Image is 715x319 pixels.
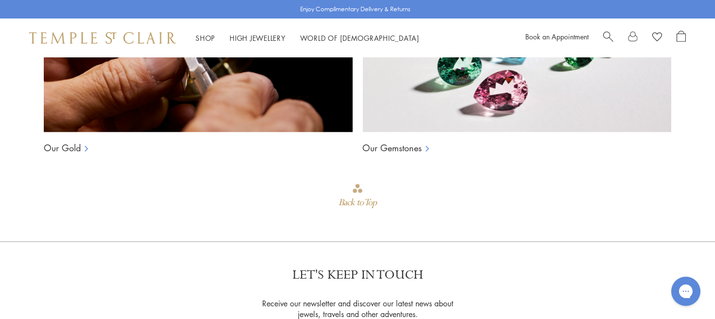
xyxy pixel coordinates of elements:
[230,33,286,43] a: High JewelleryHigh Jewellery
[29,32,176,44] img: Temple St. Clair
[300,4,411,14] p: Enjoy Complimentary Delivery & Returns
[292,266,423,284] p: LET'S KEEP IN TOUCH
[362,142,422,154] a: Our Gemstones
[652,31,662,45] a: View Wishlist
[196,32,419,44] nav: Main navigation
[44,142,81,154] a: Our Gold
[666,273,705,309] iframe: Gorgias live chat messenger
[339,194,376,212] div: Back to Top
[339,183,376,212] div: Go to top
[525,32,589,41] a: Book an Appointment
[196,33,215,43] a: ShopShop
[300,33,419,43] a: World of [DEMOGRAPHIC_DATA]World of [DEMOGRAPHIC_DATA]
[677,31,686,45] a: Open Shopping Bag
[603,31,613,45] a: Search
